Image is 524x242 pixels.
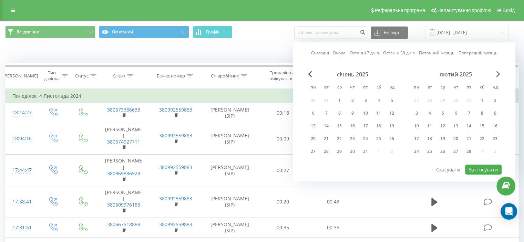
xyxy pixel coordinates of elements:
div: пн 20 січ 2025 р. [307,134,320,144]
div: сб 25 січ 2025 р. [372,134,385,144]
div: сб 4 січ 2025 р. [372,95,385,106]
div: пн 3 лют 2025 р. [410,108,423,118]
div: пт 7 лют 2025 р. [462,108,475,118]
td: [PERSON_NAME] (SIP) [202,103,258,123]
abbr: субота [373,83,384,93]
div: нд 9 лют 2025 р. [489,108,502,118]
a: Останні 7 днів [350,50,379,56]
span: Previous Month [308,71,312,77]
div: вт 28 січ 2025 р. [320,146,333,157]
div: 25 [374,134,383,143]
div: 30 [348,147,357,156]
div: 18 [425,134,434,143]
abbr: п’ятниця [360,83,371,93]
td: 00:35 [308,218,358,238]
div: сб 8 лют 2025 р. [475,108,489,118]
span: Next Month [496,71,500,77]
td: 00:20 [258,186,308,218]
div: лютий 2025 [410,71,502,78]
input: Пошук за номером [294,27,367,39]
div: 10 [361,109,370,118]
button: Експорт [371,27,408,39]
abbr: середа [438,83,448,93]
div: 21 [322,134,331,143]
div: чт 6 лют 2025 р. [449,108,462,118]
div: 17:44:47 [12,164,31,177]
abbr: четвер [347,83,358,93]
div: 10 [412,122,421,130]
div: 16 [491,122,500,130]
div: пт 31 січ 2025 р. [359,146,372,157]
div: ср 19 лют 2025 р. [436,134,449,144]
a: 380992559883 [159,132,192,139]
div: пн 24 лют 2025 р. [410,146,423,157]
div: вт 18 лют 2025 р. [423,134,436,144]
div: 15 [335,122,344,130]
div: 14 [464,122,473,130]
div: 20 [309,134,318,143]
div: 22 [335,134,344,143]
div: вт 4 лют 2025 р. [423,108,436,118]
div: 28 [322,147,331,156]
div: 17:31:51 [12,221,31,234]
span: Графік [206,30,219,34]
div: вт 14 січ 2025 р. [320,121,333,131]
div: 6 [451,109,460,118]
div: чт 27 лют 2025 р. [449,146,462,157]
div: пн 10 лют 2025 р. [410,121,423,131]
td: [PERSON_NAME] [97,155,150,186]
button: Графік [193,26,232,38]
div: 1 [477,96,486,105]
td: [PERSON_NAME] (SIP) [202,155,258,186]
div: 31 [361,147,370,156]
div: чт 13 лют 2025 р. [449,121,462,131]
div: сб 22 лют 2025 р. [475,134,489,144]
div: сб 11 січ 2025 р. [372,108,385,118]
div: 23 [491,134,500,143]
a: 380992559883 [159,221,192,228]
div: 6 [309,109,318,118]
abbr: п’ятниця [464,83,474,93]
div: 3 [361,96,370,105]
div: нд 23 лют 2025 р. [489,134,502,144]
div: 2 [348,96,357,105]
a: 380992559883 [159,195,192,202]
div: 16 [348,122,357,130]
div: нд 26 січ 2025 р. [385,134,398,144]
abbr: субота [477,83,487,93]
div: ср 26 лют 2025 р. [436,146,449,157]
abbr: понеділок [308,83,318,93]
div: чт 23 січ 2025 р. [346,134,359,144]
span: Налаштування профілю [437,8,491,13]
a: 380969886928 [107,170,140,177]
div: пт 24 січ 2025 р. [359,134,372,144]
div: пт 14 лют 2025 р. [462,121,475,131]
div: пт 17 січ 2025 р. [359,121,372,131]
div: пн 6 січ 2025 р. [307,108,320,118]
td: [PERSON_NAME] [97,186,150,218]
div: 24 [361,134,370,143]
div: 4 [425,109,434,118]
div: 9 [491,109,500,118]
td: [PERSON_NAME] (SIP) [202,186,258,218]
div: 4 [374,96,383,105]
div: ср 1 січ 2025 р. [333,95,346,106]
abbr: вівторок [424,83,435,93]
div: Open Intercom Messenger [501,203,517,220]
abbr: четвер [451,83,461,93]
div: чт 2 січ 2025 р. [346,95,359,106]
div: 26 [387,134,396,143]
div: 29 [335,147,344,156]
abbr: неділя [490,83,500,93]
a: 380992559883 [159,106,192,113]
a: Останні 30 днів [383,50,415,56]
td: 00:27 [258,155,308,186]
a: 380992559883 [159,164,192,170]
a: Попередній місяць [459,50,497,56]
div: 11 [374,109,383,118]
div: 24 [412,147,421,156]
abbr: середа [334,83,345,93]
div: 12 [387,109,396,118]
div: пт 21 лют 2025 р. [462,134,475,144]
td: 00:43 [308,186,358,218]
